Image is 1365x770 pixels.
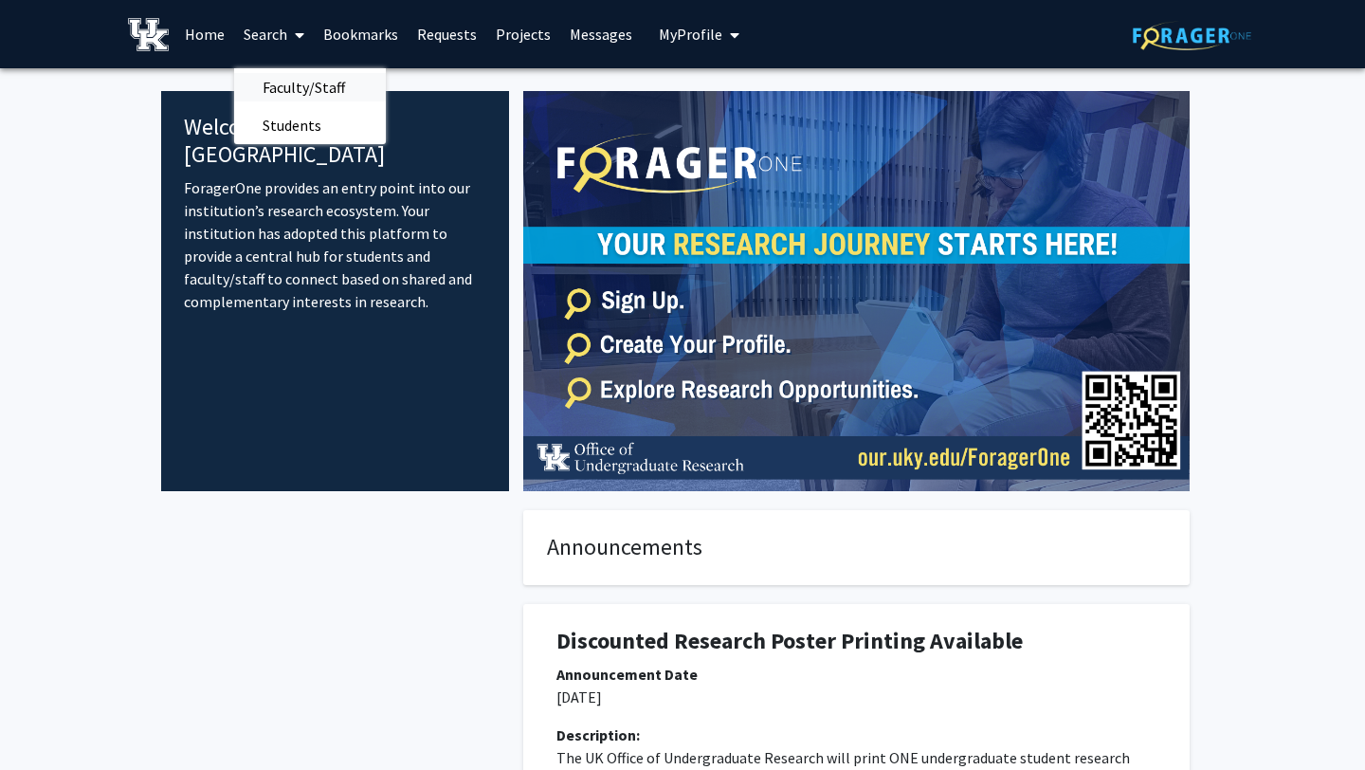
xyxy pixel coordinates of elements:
span: Students [234,106,350,144]
img: Cover Image [523,91,1190,491]
p: ForagerOne provides an entry point into our institution’s research ecosystem. Your institution ha... [184,176,486,313]
iframe: Chat [14,685,81,756]
div: Announcement Date [556,663,1156,686]
a: Projects [486,1,560,67]
span: My Profile [659,25,722,44]
h4: Announcements [547,534,1166,561]
a: Requests [408,1,486,67]
a: Bookmarks [314,1,408,67]
span: Faculty/Staff [234,68,373,106]
a: Search [234,1,314,67]
a: Students [234,111,386,139]
a: Faculty/Staff [234,73,386,101]
h1: Discounted Research Poster Printing Available [556,628,1156,655]
h4: Welcome to [GEOGRAPHIC_DATA] [184,114,486,169]
a: Messages [560,1,642,67]
img: University of Kentucky Logo [128,18,169,51]
a: Home [175,1,234,67]
img: ForagerOne Logo [1133,21,1251,50]
div: Description: [556,724,1156,746]
p: [DATE] [556,686,1156,708]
